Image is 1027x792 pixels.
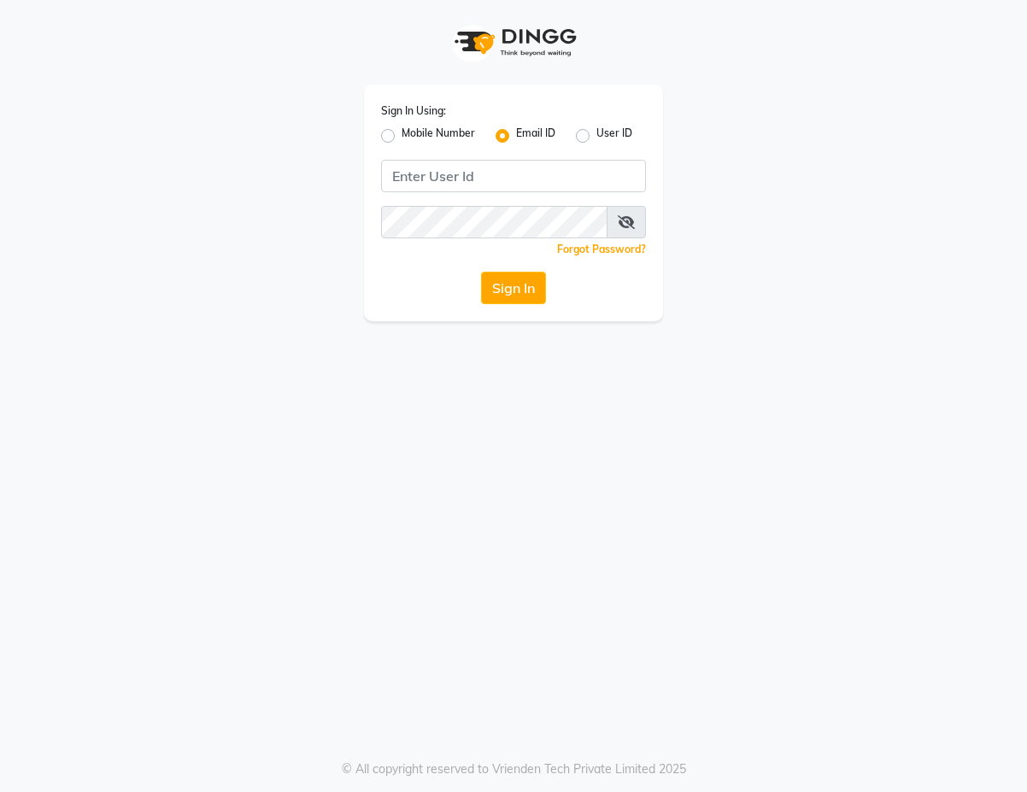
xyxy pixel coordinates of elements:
[481,272,546,304] button: Sign In
[381,160,646,192] input: Username
[445,17,582,67] img: logo1.svg
[381,206,607,238] input: Username
[557,243,646,255] a: Forgot Password?
[516,126,555,146] label: Email ID
[596,126,632,146] label: User ID
[402,126,475,146] label: Mobile Number
[381,103,446,119] label: Sign In Using:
